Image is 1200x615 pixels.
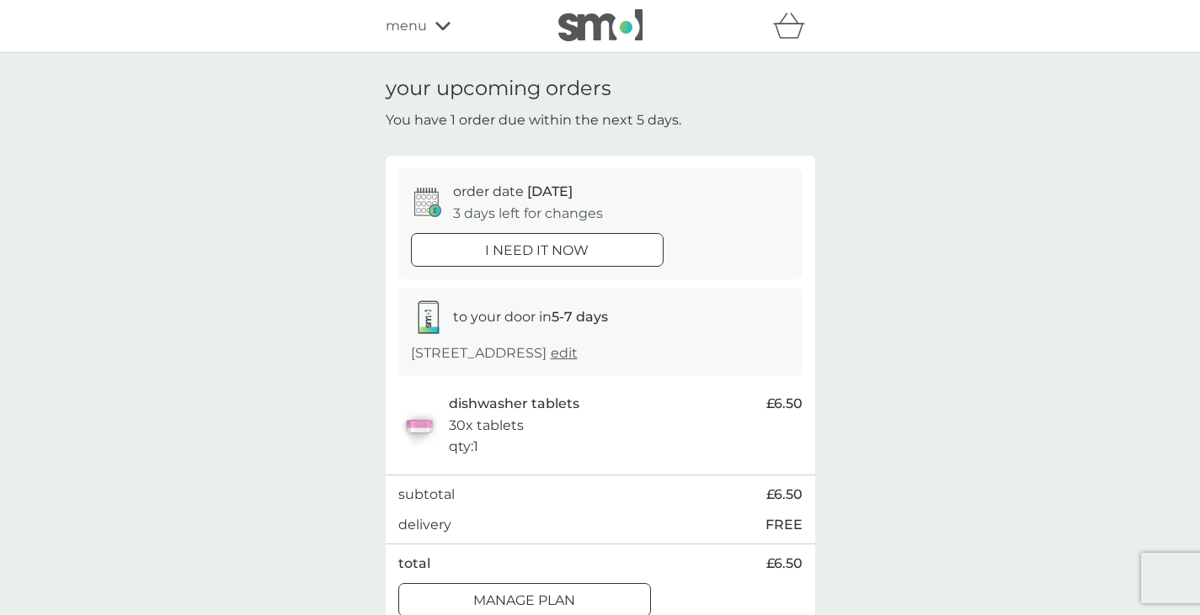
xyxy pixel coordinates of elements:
[766,553,803,575] span: £6.50
[551,345,578,361] a: edit
[765,514,803,536] p: FREE
[766,484,803,506] span: £6.50
[773,9,815,43] div: basket
[527,183,573,199] span: [DATE]
[398,553,430,575] p: total
[449,393,579,415] p: dishwasher tablets
[453,309,608,325] span: to your door in
[449,415,524,437] p: 30x tablets
[386,15,427,37] span: menu
[453,181,573,203] p: order date
[398,514,451,536] p: delivery
[485,240,589,262] p: i need it now
[473,590,575,612] p: Manage plan
[449,436,478,458] p: qty : 1
[453,203,603,225] p: 3 days left for changes
[411,233,664,267] button: i need it now
[386,77,611,101] h1: your upcoming orders
[558,9,643,41] img: smol
[398,484,455,506] p: subtotal
[766,393,803,415] span: £6.50
[411,342,578,364] p: [STREET_ADDRESS]
[386,109,681,131] p: You have 1 order due within the next 5 days.
[552,309,608,325] strong: 5-7 days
